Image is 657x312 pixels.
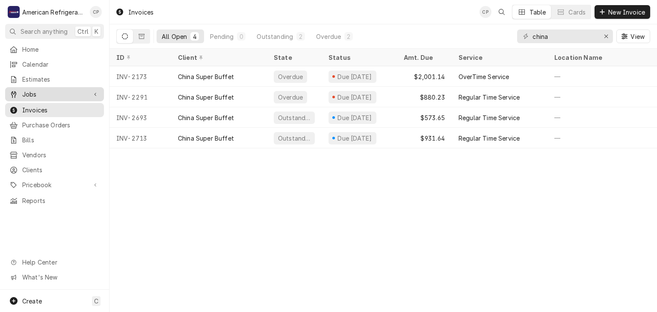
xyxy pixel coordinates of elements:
a: Go to Pricebook [5,178,104,192]
div: Client [178,53,258,62]
div: INV-2291 [109,87,171,107]
div: 4 [192,32,197,41]
div: Amt. Due [404,53,443,62]
button: New Invoice [595,5,650,19]
div: Regular Time Service [459,113,520,122]
div: State [274,53,315,62]
div: $880.23 [397,87,452,107]
span: Invoices [22,106,100,115]
span: Calendar [22,60,100,69]
a: Calendar [5,57,104,71]
a: Go to Jobs [5,87,104,101]
div: CP [90,6,102,18]
a: Purchase Orders [5,118,104,132]
span: Clients [22,165,100,174]
div: INV-2713 [109,128,171,148]
span: Search anything [21,27,68,36]
div: Pending [210,32,234,41]
div: INV-2173 [109,66,171,87]
div: $931.64 [397,128,452,148]
div: Outstanding [277,113,311,122]
div: Cordel Pyle's Avatar [479,6,491,18]
div: Overdue [316,32,341,41]
div: Outstanding [257,32,293,41]
div: All Open [162,32,187,41]
span: Bills [22,135,100,144]
span: Reports [22,196,100,205]
span: Vendors [22,150,100,159]
div: Service [459,53,539,62]
span: New Invoice [607,8,647,17]
button: Search anythingCtrlK [5,24,104,39]
a: Clients [5,163,104,177]
span: What's New [22,273,99,282]
span: Home [22,45,100,54]
span: Create [22,297,42,305]
a: Go to Help Center [5,255,104,269]
div: China Super Buffet [178,93,234,102]
a: Invoices [5,103,104,117]
div: Cards [568,8,586,17]
div: American Refrigeration LLC [22,8,85,17]
div: Overdue [277,93,304,102]
div: Regular Time Service [459,93,520,102]
span: Jobs [22,90,87,99]
span: Pricebook [22,180,87,189]
span: Purchase Orders [22,121,100,130]
div: ID [116,53,163,62]
div: China Super Buffet [178,134,234,143]
div: 2 [298,32,303,41]
div: A [8,6,20,18]
span: C [94,297,98,306]
div: 2 [346,32,351,41]
a: Go to What's New [5,270,104,284]
div: CP [479,6,491,18]
div: Overdue [277,72,304,81]
a: Bills [5,133,104,147]
span: Ctrl [77,27,89,36]
input: Keyword search [533,29,597,43]
a: Estimates [5,72,104,86]
div: Due [DATE] [337,72,373,81]
div: American Refrigeration LLC's Avatar [8,6,20,18]
div: OverTime Service [459,72,509,81]
div: Outstanding [277,134,311,143]
div: INV-2693 [109,107,171,128]
div: China Super Buffet [178,72,234,81]
a: Reports [5,194,104,208]
div: 0 [239,32,244,41]
a: Vendors [5,148,104,162]
div: Regular Time Service [459,134,520,143]
div: China Super Buffet [178,113,234,122]
button: View [616,29,650,43]
div: $573.65 [397,107,452,128]
button: Erase input [599,29,613,43]
div: Cordel Pyle's Avatar [90,6,102,18]
span: Help Center [22,258,99,267]
a: Home [5,42,104,56]
div: Due [DATE] [337,113,373,122]
div: Status [328,53,388,62]
span: Estimates [22,75,100,84]
div: Due [DATE] [337,134,373,143]
span: View [629,32,646,41]
div: Due [DATE] [337,93,373,102]
div: $2,001.14 [397,66,452,87]
div: Table [530,8,546,17]
span: K [95,27,98,36]
button: Open search [495,5,509,19]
